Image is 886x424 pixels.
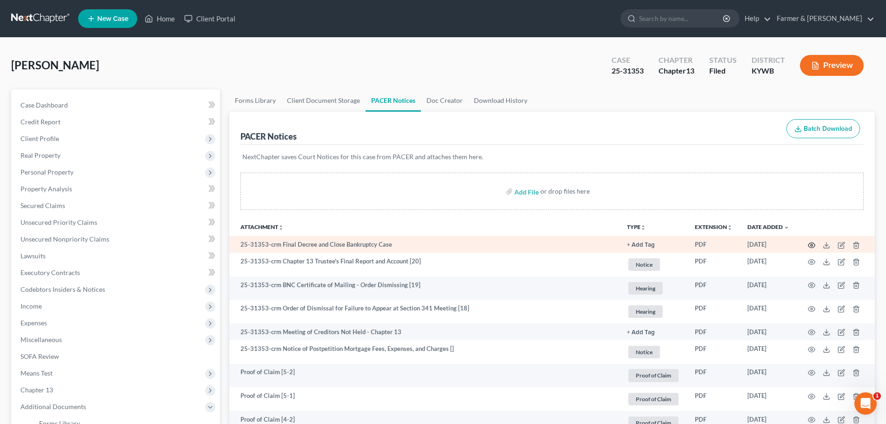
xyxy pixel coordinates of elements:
[854,392,877,415] iframe: Intercom live chat
[421,89,468,112] a: Doc Creator
[20,386,53,394] span: Chapter 13
[640,225,646,230] i: unfold_more
[20,235,109,243] span: Unsecured Nonpriority Claims
[740,276,797,300] td: [DATE]
[20,252,46,260] span: Lawsuits
[229,323,620,340] td: 25-31353-crm Meeting of Creditors Not Held - Chapter 13
[628,346,660,358] span: Notice
[627,224,646,230] button: TYPEunfold_more
[727,225,733,230] i: unfold_more
[747,223,789,230] a: Date Added expand_more
[20,319,47,327] span: Expenses
[366,89,421,112] a: PACER Notices
[740,340,797,364] td: [DATE]
[13,248,220,264] a: Lawsuits
[20,403,86,411] span: Additional Documents
[612,66,644,76] div: 25-31353
[612,55,644,66] div: Case
[628,282,663,295] span: Hearing
[695,223,733,230] a: Extensionunfold_more
[740,10,771,27] a: Help
[20,151,60,159] span: Real Property
[20,168,73,176] span: Personal Property
[628,258,660,271] span: Notice
[20,302,42,310] span: Income
[229,387,620,411] td: Proof of Claim [5-1]
[20,118,60,126] span: Credit Report
[687,253,740,276] td: PDF
[627,281,680,296] a: Hearing
[242,152,862,162] p: NextChapter saves Court Notices for this case from PACER and attaches them here.
[740,253,797,276] td: [DATE]
[20,369,53,377] span: Means Test
[13,181,220,197] a: Property Analysis
[687,323,740,340] td: PDF
[628,393,679,405] span: Proof of Claim
[627,344,680,360] a: Notice
[687,300,740,324] td: PDF
[784,225,789,230] i: expand_more
[229,300,620,324] td: 25-31353-crm Order of Dismissal for Failure to Appear at Section 341 Meeting [18]
[772,10,874,27] a: Farmer & [PERSON_NAME]
[13,114,220,130] a: Credit Report
[627,304,680,319] a: Hearing
[639,10,724,27] input: Search by name...
[627,328,680,337] a: + Add Tag
[13,97,220,114] a: Case Dashboard
[628,305,663,318] span: Hearing
[140,10,180,27] a: Home
[627,240,680,249] a: + Add Tag
[752,55,785,66] div: District
[628,369,679,382] span: Proof of Claim
[627,368,680,383] a: Proof of Claim
[627,330,655,336] button: + Add Tag
[687,364,740,388] td: PDF
[800,55,864,76] button: Preview
[20,185,72,193] span: Property Analysis
[229,236,620,253] td: 25-31353-crm Final Decree and Close Bankruptcy Case
[13,348,220,365] a: SOFA Review
[281,89,366,112] a: Client Document Storage
[627,391,680,407] a: Proof of Claim
[240,223,284,230] a: Attachmentunfold_more
[20,352,59,360] span: SOFA Review
[229,364,620,388] td: Proof of Claim [5-2]
[687,236,740,253] td: PDF
[20,202,65,209] span: Secured Claims
[20,218,97,226] span: Unsecured Priority Claims
[20,135,59,142] span: Client Profile
[740,300,797,324] td: [DATE]
[709,55,737,66] div: Status
[229,276,620,300] td: 25-31353-crm BNC Certificate of Mailing - Order Dismissing [19]
[752,66,785,76] div: KYWB
[687,276,740,300] td: PDF
[13,214,220,231] a: Unsecured Priority Claims
[278,225,284,230] i: unfold_more
[229,89,281,112] a: Forms Library
[709,66,737,76] div: Filed
[180,10,240,27] a: Client Portal
[873,392,881,400] span: 1
[11,58,99,72] span: [PERSON_NAME]
[20,336,62,343] span: Miscellaneous
[740,323,797,340] td: [DATE]
[740,364,797,388] td: [DATE]
[659,66,694,76] div: Chapter
[627,257,680,272] a: Notice
[229,253,620,276] td: 25-31353-crm Chapter 13 Trustee's Final Report and Account [20]
[97,15,128,22] span: New Case
[468,89,533,112] a: Download History
[627,242,655,248] button: + Add Tag
[687,387,740,411] td: PDF
[13,231,220,248] a: Unsecured Nonpriority Claims
[540,187,590,196] div: or drop files here
[659,55,694,66] div: Chapter
[687,340,740,364] td: PDF
[240,131,297,142] div: PACER Notices
[804,125,852,133] span: Batch Download
[20,285,105,293] span: Codebtors Insiders & Notices
[20,101,68,109] span: Case Dashboard
[786,119,860,139] button: Batch Download
[740,387,797,411] td: [DATE]
[229,340,620,364] td: 25-31353-crm Notice of Postpetition Mortgage Fees, Expenses, and Charges []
